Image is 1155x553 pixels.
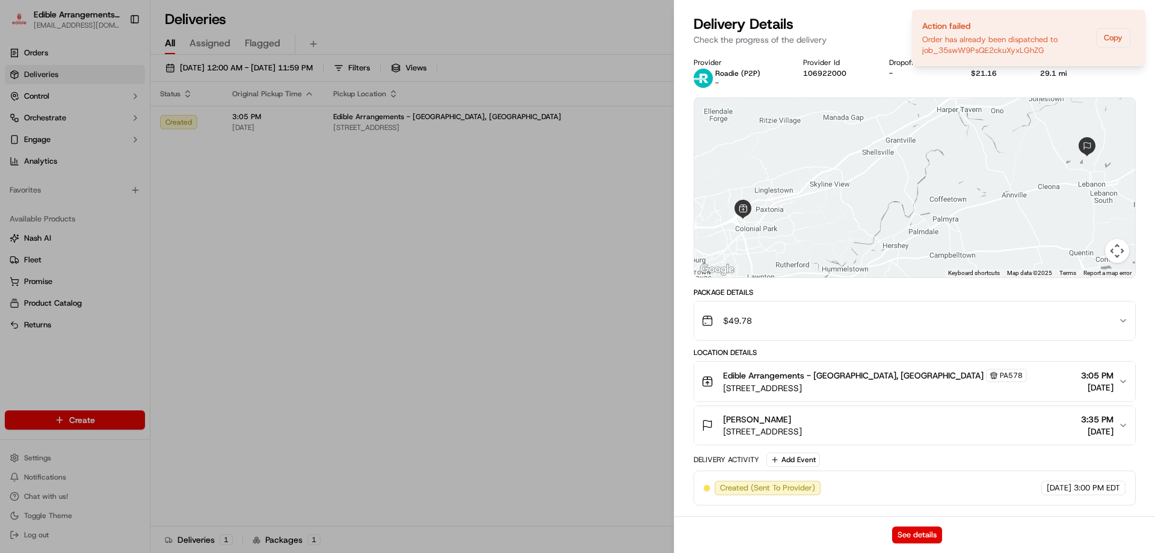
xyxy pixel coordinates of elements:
span: Pylon [120,298,146,307]
button: See details [892,527,942,543]
span: • [131,187,135,196]
span: Map data ©2025 [1007,270,1052,276]
span: [DATE] [1081,382,1113,394]
img: 1736555255976-a54dd68f-1ca7-489b-9aae-adbdc363a1c4 [24,220,34,229]
img: 8571987876998_91fb9ceb93ad5c398215_72.jpg [25,115,47,137]
button: Map camera controls [1105,239,1129,263]
span: [DATE] [1081,425,1113,437]
span: Edible Arrangements - [GEOGRAPHIC_DATA], [GEOGRAPHIC_DATA] [723,369,984,382]
span: 3:35 PM [1081,413,1113,425]
a: Report a map error [1083,270,1132,276]
img: 1736555255976-a54dd68f-1ca7-489b-9aae-adbdc363a1c4 [12,115,34,137]
div: Provider Id [803,58,870,67]
span: [STREET_ADDRESS] [723,425,802,437]
img: roadie-logo-v2.jpg [694,69,713,88]
span: [DATE] [137,187,162,196]
button: Keyboard shortcuts [948,269,1000,277]
span: 3:05 PM [1081,369,1113,382]
div: Location Details [694,348,1136,357]
img: 1736555255976-a54dd68f-1ca7-489b-9aae-adbdc363a1c4 [24,187,34,197]
button: Add Event [766,453,820,467]
div: 💻 [102,270,111,280]
span: $49.78 [723,315,752,327]
span: Knowledge Base [24,269,92,281]
a: Terms (opens in new tab) [1059,270,1076,276]
img: Wisdom Oko [12,175,31,199]
span: Created (Sent To Provider) [720,483,815,493]
span: Wisdom [PERSON_NAME] [37,219,128,229]
div: 29.1 mi [1040,69,1093,78]
div: We're available if you need us! [54,127,165,137]
div: - [889,69,952,78]
span: [PERSON_NAME] [723,413,791,425]
div: Price [971,58,1020,67]
div: Past conversations [12,156,81,166]
div: Package Details [694,288,1136,297]
a: Open this area in Google Maps (opens a new window) [697,262,737,277]
a: Powered byPylon [85,298,146,307]
button: Start new chat [205,119,219,133]
img: Google [697,262,737,277]
div: 📗 [12,270,22,280]
span: [STREET_ADDRESS] [723,382,1027,394]
img: Nash [12,12,36,36]
div: Distance [1040,58,1093,67]
img: Wisdom Oko [12,208,31,231]
button: 106922000 [803,69,846,78]
span: PA578 [1000,371,1023,380]
div: Provider [694,58,784,67]
span: Delivery Details [694,14,793,34]
button: See all [186,154,219,168]
div: Dropoff ETA [889,58,952,67]
span: Wisdom [PERSON_NAME] [37,187,128,196]
div: Delivery Activity [694,455,759,465]
a: 📗Knowledge Base [7,264,97,286]
button: [PERSON_NAME][STREET_ADDRESS]3:35 PM[DATE] [694,406,1135,445]
a: 💻API Documentation [97,264,198,286]
p: Welcome 👋 [12,48,219,67]
div: $21.16 [971,69,1020,78]
button: $49.78 [694,301,1135,340]
div: Start new chat [54,115,197,127]
span: - [715,78,719,88]
span: 3:00 PM EDT [1074,483,1120,493]
p: Check the progress of the delivery [694,34,1136,46]
span: • [131,219,135,229]
span: [DATE] [137,219,162,229]
button: Edible Arrangements - [GEOGRAPHIC_DATA], [GEOGRAPHIC_DATA]PA578[STREET_ADDRESS]3:05 PM[DATE] [694,362,1135,401]
span: [DATE] [1047,483,1071,493]
p: Roadie (P2P) [715,69,760,78]
span: API Documentation [114,269,193,281]
input: Got a question? Start typing here... [31,78,217,90]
